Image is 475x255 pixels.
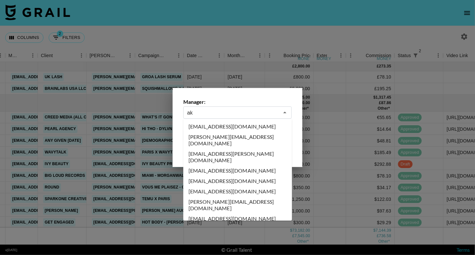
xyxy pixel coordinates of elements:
[183,186,292,197] li: [EMAIL_ADDRESS][DOMAIN_NAME]
[183,176,292,186] li: [EMAIL_ADDRESS][DOMAIN_NAME]
[183,99,292,105] label: Manager:
[183,149,292,165] li: [EMAIL_ADDRESS][PERSON_NAME][DOMAIN_NAME]
[183,132,292,149] li: [PERSON_NAME][EMAIL_ADDRESS][DOMAIN_NAME]
[183,165,292,176] li: [EMAIL_ADDRESS][DOMAIN_NAME]
[183,197,292,213] li: [PERSON_NAME][EMAIL_ADDRESS][DOMAIN_NAME]
[280,108,289,117] button: Close
[183,213,292,224] li: [EMAIL_ADDRESS][DOMAIN_NAME]
[183,121,292,132] li: [EMAIL_ADDRESS][DOMAIN_NAME]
